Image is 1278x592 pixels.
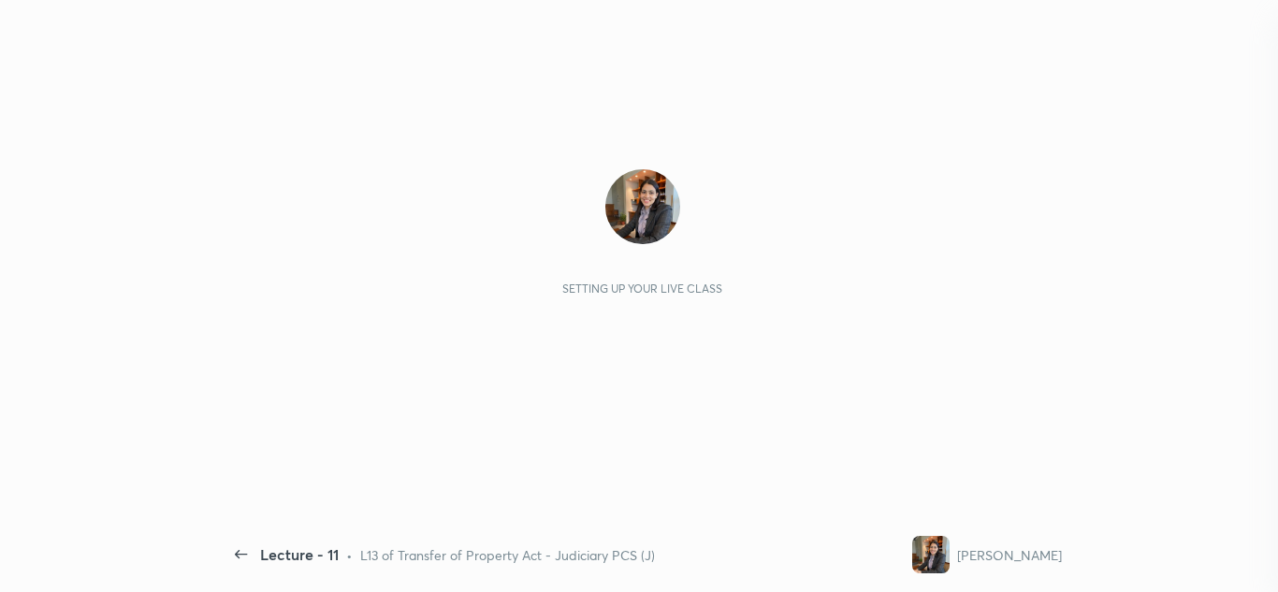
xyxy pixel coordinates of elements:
[562,282,722,296] div: Setting up your live class
[957,545,1062,565] div: [PERSON_NAME]
[360,545,655,565] div: L13 of Transfer of Property Act - Judiciary PCS (J)
[605,169,680,244] img: f8d22af1ab184ebab6c0401e38a227d9.jpg
[260,543,339,566] div: Lecture - 11
[346,545,353,565] div: •
[912,536,950,573] img: f8d22af1ab184ebab6c0401e38a227d9.jpg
